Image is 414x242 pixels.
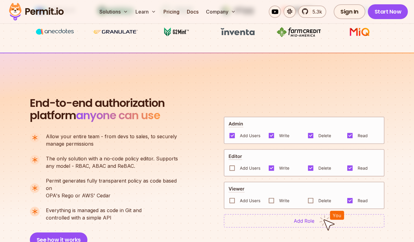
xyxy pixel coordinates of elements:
button: Company [203,6,238,18]
a: 5.3k [298,6,326,18]
h2: platform [30,97,165,122]
a: Docs [184,6,201,18]
button: Learn [133,6,159,18]
a: Sign In [334,4,365,19]
img: Permit logo [6,1,66,22]
a: Pricing [161,6,182,18]
img: vega [32,26,78,38]
img: Farm Credit [275,26,322,38]
span: 5.3k [309,8,322,15]
p: controlled with a simple API [46,207,142,221]
img: G2mint [154,26,200,38]
span: anyone can use [76,107,160,123]
a: Start Now [368,4,408,19]
span: End-to-end authorization [30,97,165,109]
img: inventa [215,26,261,37]
button: Solutions [97,6,131,18]
span: The only solution with a no-code policy editor. Supports [46,155,178,162]
p: manage permissions [46,133,177,147]
img: Granulate [93,26,139,38]
p: OPA's Rego or AWS' Cedar [46,177,183,199]
span: Everything is managed as code in Git and [46,207,142,214]
img: MIQ [339,26,380,37]
span: Allow your entire team - from devs to sales, to securely [46,133,177,140]
p: any model - RBAC, ABAC and ReBAC. [46,155,178,170]
span: Permit generates fully transparent policy as code based on [46,177,183,192]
